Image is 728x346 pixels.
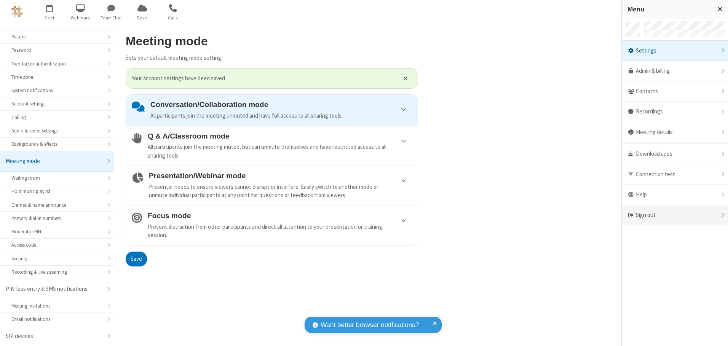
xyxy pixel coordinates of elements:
div: Audio & video settings [11,127,102,134]
h4: Conversation/Collaboration mode [150,100,412,108]
div: System notifications [11,87,102,94]
div: Email notifications [11,316,102,323]
div: All participants join the meeting unmuted and have full access to all sharing tools [150,112,412,120]
div: Time zone [11,73,102,81]
div: Recordings [622,102,728,122]
span: Drive [128,14,156,21]
div: PIN-less entry & SMS notifications [6,285,102,293]
div: Meeting Invitations [11,302,102,309]
h2: Meeting mode [126,35,418,48]
div: Prevent distraction from other participants and direct all attention to your presentation or trai... [148,223,412,240]
div: Waiting room [11,174,102,182]
h4: Presentation/Webinar mode [149,172,412,180]
div: Two-factor authentication [11,60,102,67]
span: Meet [35,14,64,21]
div: Settings [622,41,728,61]
img: QA Selenium DO NOT DELETE OR CHANGE [11,6,23,17]
div: Download apps [622,144,728,164]
div: Account settings [11,100,102,107]
span: Want better browser notifications? [321,320,419,330]
div: Meeting mode [6,157,102,166]
div: Backgrounds & effects [11,140,102,148]
div: Security [11,255,102,262]
a: Admin & billing [622,61,728,81]
span: Your account settings have been saved [132,74,394,83]
div: Recording & live streaming [11,268,102,276]
button: Close alert [399,73,412,84]
h3: Menu [627,6,711,13]
div: Meeting details [622,122,728,143]
button: Save [126,252,147,267]
div: Access code [11,241,102,249]
div: Connection test [622,164,728,185]
div: Sign out [622,205,728,225]
span: Webinars [66,14,95,21]
div: All participants join the meeting muted, but can unmute themselves and have restricted access to ... [148,143,412,160]
div: Password [11,46,102,54]
div: Primary dial-in numbers [11,215,102,222]
div: Calling [11,114,102,121]
div: Help [622,185,728,205]
div: Presenter needs to ensure viewers cannot disrupt or interfere. Easily switch to another mode or u... [149,183,412,200]
h4: Q & A/Classroom mode [148,132,412,140]
div: Moderator PIN [11,228,102,235]
div: SIP devices [6,332,102,341]
div: Contacts [622,81,728,102]
div: Hold music playlist [11,188,102,195]
h4: Focus mode [148,212,412,220]
span: Calls [159,14,187,21]
div: Chimes & name announce [11,201,102,209]
div: Picture [11,33,102,40]
span: Team Chat [97,14,126,21]
p: Sets your default meeting mode setting. [126,54,418,62]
